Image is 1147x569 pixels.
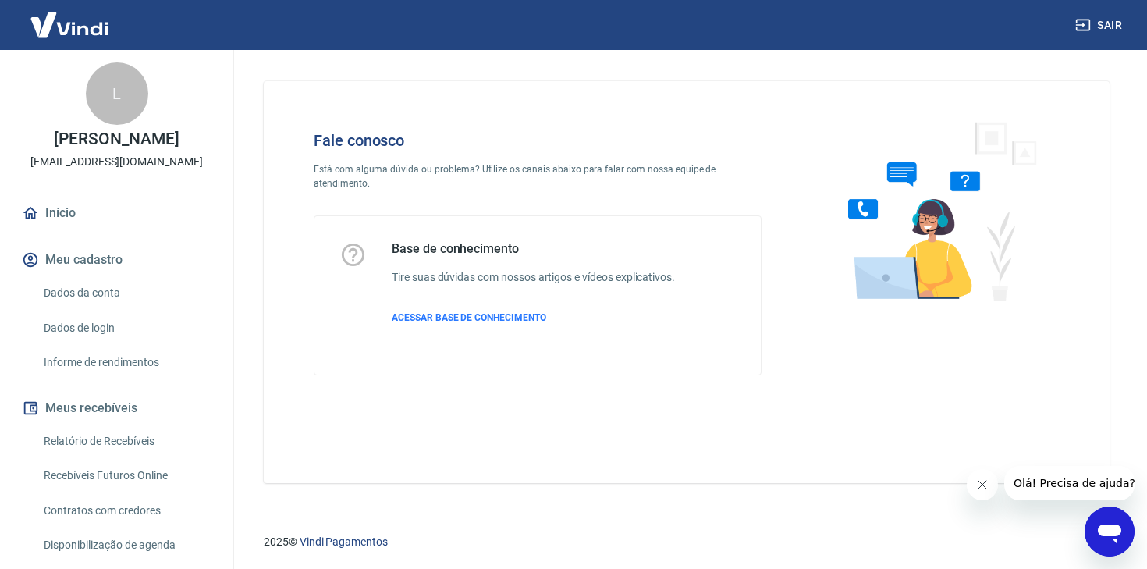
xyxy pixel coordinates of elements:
img: Fale conosco [817,106,1054,315]
iframe: Button to launch messaging window [1085,507,1135,557]
a: Informe de rendimentos [37,347,215,379]
h5: Base de conhecimento [392,241,675,257]
iframe: Message from company [1004,466,1135,500]
a: Dados de login [37,312,215,344]
a: Recebíveis Futuros Online [37,460,215,492]
a: Contratos com credores [37,495,215,527]
button: Sair [1072,11,1128,40]
span: Olá! Precisa de ajuda? [9,11,131,23]
p: Está com alguma dúvida ou problema? Utilize os canais abaixo para falar com nossa equipe de atend... [314,162,762,190]
a: ACESSAR BASE DE CONHECIMENTO [392,311,675,325]
iframe: Close message [967,469,998,500]
h6: Tire suas dúvidas com nossos artigos e vídeos explicativos. [392,269,675,286]
img: Vindi [19,1,120,48]
a: Vindi Pagamentos [300,535,388,548]
button: Meu cadastro [19,243,215,277]
p: [EMAIL_ADDRESS][DOMAIN_NAME] [30,154,203,170]
a: Dados da conta [37,277,215,309]
div: L [86,62,148,125]
a: Início [19,196,215,230]
a: Relatório de Recebíveis [37,425,215,457]
a: Disponibilização de agenda [37,529,215,561]
p: 2025 © [264,534,1110,550]
span: ACESSAR BASE DE CONHECIMENTO [392,312,546,323]
button: Meus recebíveis [19,391,215,425]
h4: Fale conosco [314,131,762,150]
p: [PERSON_NAME] [54,131,179,148]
